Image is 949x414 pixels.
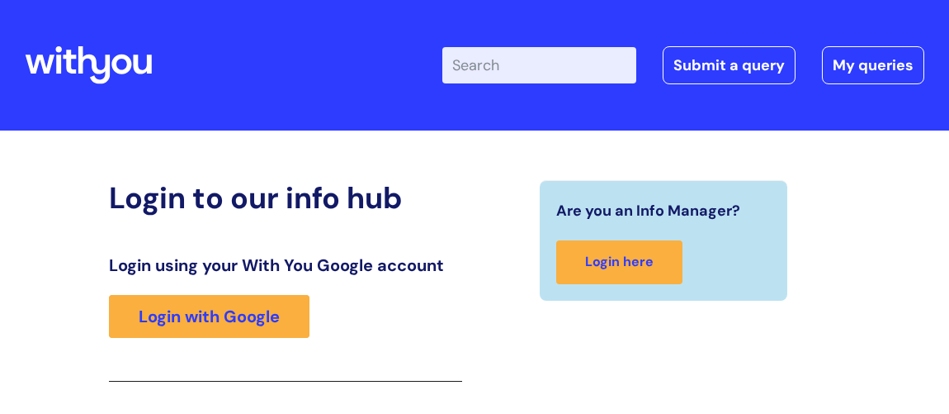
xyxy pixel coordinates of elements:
[109,255,462,275] h3: Login using your With You Google account
[442,47,636,83] input: Search
[822,46,924,84] a: My queries
[556,197,740,224] span: Are you an Info Manager?
[556,240,682,284] a: Login here
[109,295,309,338] a: Login with Google
[109,180,462,216] h2: Login to our info hub
[663,46,796,84] a: Submit a query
